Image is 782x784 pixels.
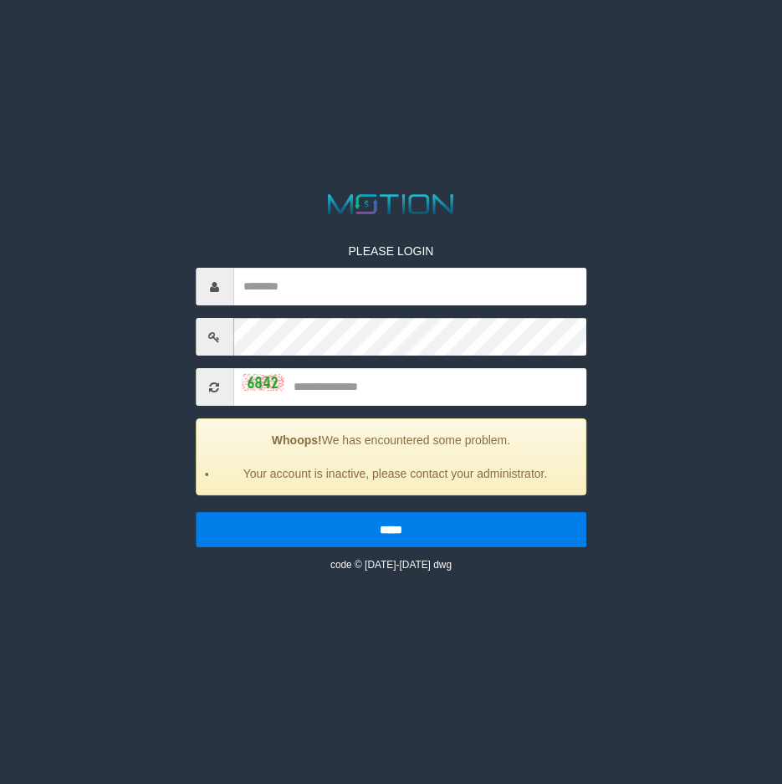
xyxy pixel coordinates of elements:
li: Your account is inactive, please contact your administrator. [217,465,574,482]
p: PLEASE LOGIN [196,243,587,259]
div: We has encountered some problem. [196,418,587,495]
img: captcha [242,374,284,391]
small: code © [DATE]-[DATE] dwg [330,559,452,571]
img: MOTION_logo.png [323,191,460,218]
strong: Whoops! [272,433,322,447]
